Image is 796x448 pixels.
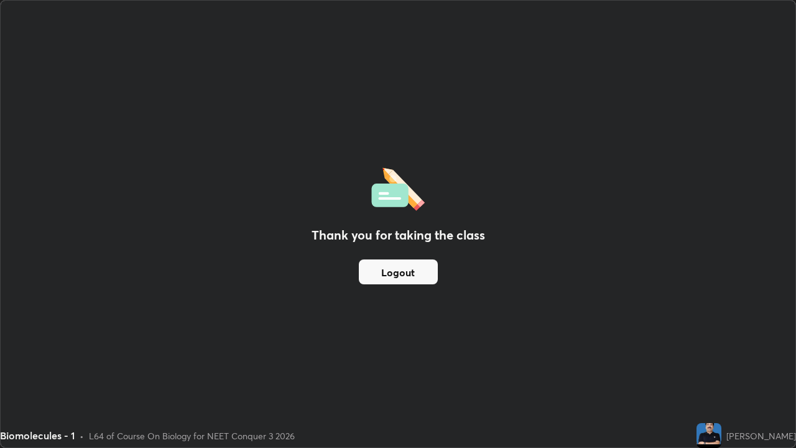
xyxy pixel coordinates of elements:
[696,423,721,448] img: 85f25d22653f4e3f81ce55c3c18ccaf0.jpg
[359,259,438,284] button: Logout
[80,429,84,442] div: •
[371,164,425,211] img: offlineFeedback.1438e8b3.svg
[726,429,796,442] div: [PERSON_NAME]
[312,226,485,245] h2: Thank you for taking the class
[89,429,295,442] div: L64 of Course On Biology for NEET Conquer 3 2026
